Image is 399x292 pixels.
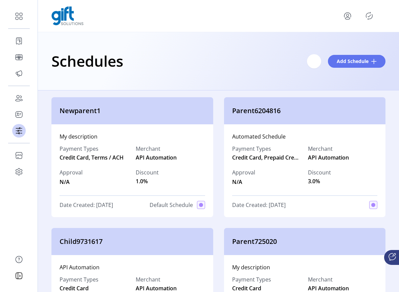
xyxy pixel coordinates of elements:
span: Approval [232,168,255,176]
label: Merchant [308,145,349,153]
span: API Automation [136,153,177,162]
button: menu [194,105,205,116]
span: N/A [232,176,255,186]
img: logo [51,6,84,25]
span: Date Created: [DATE] [232,201,286,209]
input: Search [307,54,321,68]
label: Merchant [136,275,177,284]
label: Merchant [136,145,177,153]
span: Date Created: [DATE] [60,201,113,209]
button: menu [367,105,377,116]
span: Add Schedule [337,58,369,65]
span: API Automation [308,153,349,162]
span: Newparent1 [60,106,194,116]
span: N/A [60,176,83,186]
button: Publisher Panel [364,11,375,21]
span: Approval [60,168,83,176]
h1: Schedules [51,49,123,73]
label: Payment Types [232,275,271,284]
div: My description [60,132,205,141]
span: Credit Card, Prepaid Credits [232,153,302,162]
div: Automated Schedule [232,132,378,141]
span: 3.0% [308,177,320,185]
span: Child9731617 [60,236,194,247]
label: Payment Types [232,145,302,153]
label: Merchant [308,275,349,284]
button: menu [367,236,377,247]
label: Discount [308,168,331,176]
button: Add Schedule [328,55,385,68]
button: menu [194,236,205,247]
span: Credit Card, Terms / ACH [60,153,129,162]
button: menu [334,8,364,24]
div: API Automation [60,263,205,271]
span: Parent6204816 [232,106,367,116]
span: Default Schedule [150,201,193,209]
span: Parent725020 [232,236,367,247]
div: My description [232,263,378,271]
label: Payment Types [60,145,129,153]
label: Discount [136,168,159,176]
span: 1.0% [136,177,148,185]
